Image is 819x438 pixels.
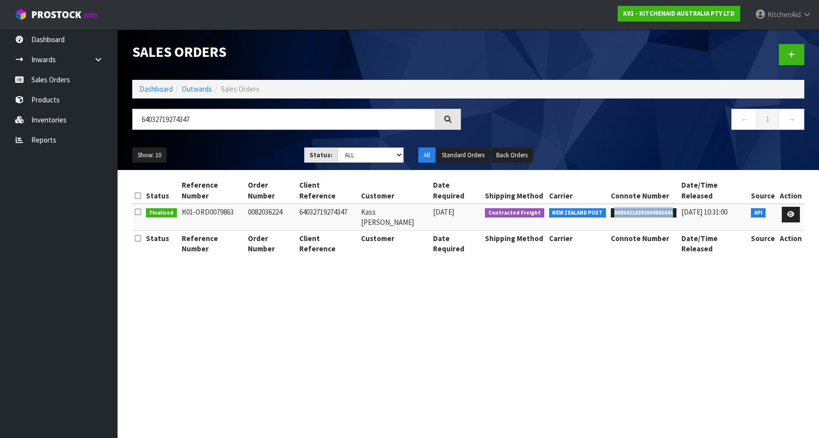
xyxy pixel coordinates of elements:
[359,230,431,256] th: Customer
[140,84,173,94] a: Dashboard
[83,11,98,20] small: WMS
[221,84,260,94] span: Sales Orders
[748,177,777,204] th: Source
[681,207,727,217] span: [DATE] 10:31:00
[431,177,482,204] th: Date Required
[359,204,431,230] td: Kass [PERSON_NAME]
[679,177,748,204] th: Date/Time Released
[757,109,779,130] a: 1
[182,84,212,94] a: Outwards
[549,208,606,218] span: NEW ZEALAND POST
[15,8,27,21] img: cube-alt.png
[748,230,777,256] th: Source
[144,230,179,256] th: Status
[297,230,359,256] th: Client Reference
[611,208,676,218] span: 00894210392604605041
[485,208,544,218] span: Contracted Freight
[179,204,245,230] td: K01-ORD0079863
[245,177,297,204] th: Order Number
[297,177,359,204] th: Client Reference
[132,44,461,60] h1: Sales Orders
[679,230,748,256] th: Date/Time Released
[778,109,804,130] a: →
[768,10,801,19] span: KitchenAid
[179,230,245,256] th: Reference Number
[146,208,177,218] span: Finalised
[608,230,679,256] th: Connote Number
[245,230,297,256] th: Order Number
[31,8,81,21] span: ProStock
[431,230,482,256] th: Date Required
[547,177,609,204] th: Carrier
[297,204,359,230] td: 64032719274347
[623,9,735,18] strong: K01 - KITCHENAID AUSTRALIA PTY LTD
[433,207,454,217] span: [DATE]
[547,230,609,256] th: Carrier
[476,109,804,133] nav: Page navigation
[179,177,245,204] th: Reference Number
[731,109,757,130] a: ←
[608,177,679,204] th: Connote Number
[245,204,297,230] td: 0082036224
[144,177,179,204] th: Status
[777,177,804,204] th: Action
[132,109,435,130] input: Search sales orders
[777,230,804,256] th: Action
[436,147,490,163] button: Standard Orders
[491,147,533,163] button: Back Orders
[310,151,333,159] strong: Status:
[482,177,547,204] th: Shipping Method
[482,230,547,256] th: Shipping Method
[418,147,435,163] button: All
[751,208,766,218] span: API
[359,177,431,204] th: Customer
[132,147,167,163] button: Show: 10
